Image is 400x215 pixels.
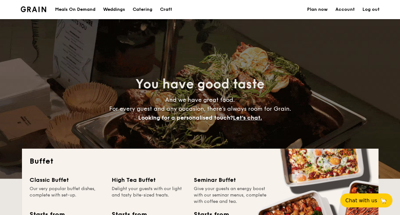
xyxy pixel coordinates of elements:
[380,197,387,204] span: 🦙
[30,175,104,184] div: Classic Buffet
[21,6,46,12] a: Logotype
[194,186,268,205] div: Give your guests an energy boost with our seminar menus, complete with coffee and tea.
[136,77,264,92] span: You have good taste
[30,186,104,205] div: Our very popular buffet dishes, complete with set-up.
[30,156,371,167] h2: Buffet
[112,175,186,184] div: High Tea Buffet
[194,175,268,184] div: Seminar Buffet
[138,114,233,121] span: Looking for a personalised touch?
[345,197,377,204] span: Chat with us
[112,186,186,205] div: Delight your guests with our light and tasty bite-sized treats.
[109,96,291,121] span: And we have great food. For every guest and any occasion, there’s always room for Grain.
[233,114,262,121] span: Let's chat.
[340,193,392,207] button: Chat with us🦙
[21,6,46,12] img: Grain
